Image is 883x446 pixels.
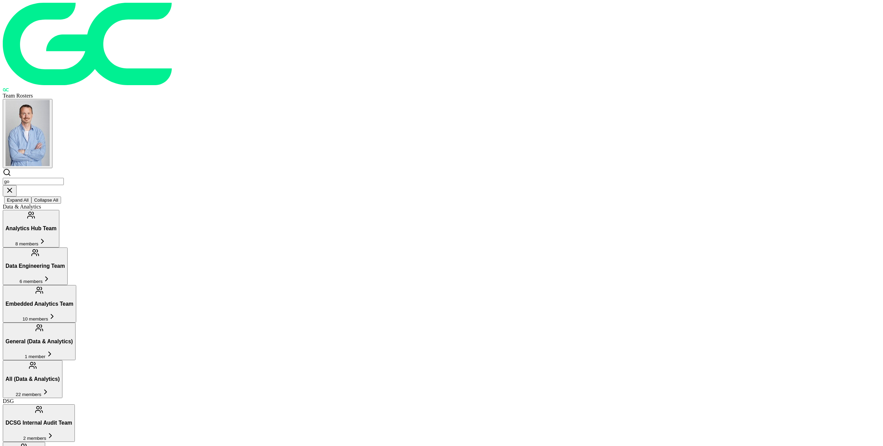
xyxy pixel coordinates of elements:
[3,285,76,323] button: Embedded Analytics Team10 members
[16,241,39,246] span: 8 members
[3,404,75,442] button: DCSG Internal Audit Team2 members
[3,185,17,196] button: Clear search
[6,301,73,307] h3: Embedded Analytics Team
[3,178,64,185] input: Search by name, team, specialty, or title...
[3,398,14,404] span: DSG
[3,93,33,99] span: Team Rosters
[6,338,73,345] h3: General (Data & Analytics)
[16,392,41,397] span: 22 members
[3,247,68,285] button: Data Engineering Team6 members
[3,323,76,360] button: General (Data & Analytics)1 member
[4,196,31,204] button: Expand All
[3,360,62,398] button: All (Data & Analytics)22 members
[23,436,46,441] span: 2 members
[6,225,57,232] h3: Analytics Hub Team
[6,263,65,269] h3: Data Engineering Team
[31,196,61,204] button: Collapse All
[22,316,48,322] span: 10 members
[6,376,60,382] h3: All (Data & Analytics)
[3,210,59,247] button: Analytics Hub Team8 members
[3,204,41,210] span: Data & Analytics
[25,354,46,359] span: 1 member
[20,279,43,284] span: 6 members
[6,420,72,426] h3: DCSG Internal Audit Team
